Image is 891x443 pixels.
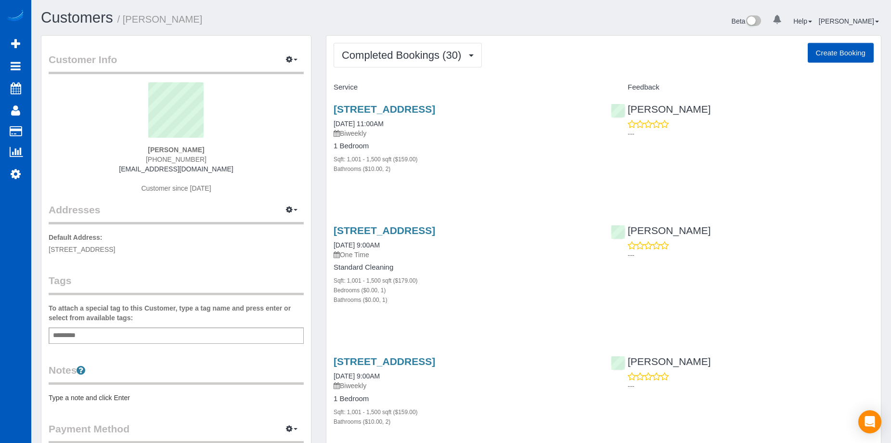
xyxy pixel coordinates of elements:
a: [PERSON_NAME] [611,356,711,367]
a: Help [793,17,812,25]
p: One Time [334,250,596,260]
label: Default Address: [49,233,103,242]
h4: 1 Bedroom [334,395,596,403]
a: [STREET_ADDRESS] [334,356,435,367]
img: New interface [745,15,761,28]
a: [PERSON_NAME] [819,17,879,25]
p: --- [628,250,874,260]
button: Create Booking [808,43,874,63]
small: Bedrooms ($0.00, 1) [334,287,386,294]
h4: Feedback [611,83,874,91]
span: Customer since [DATE] [141,184,211,192]
legend: Customer Info [49,52,304,74]
legend: Tags [49,274,304,295]
small: Bathrooms ($10.00, 2) [334,418,390,425]
a: [PERSON_NAME] [611,104,711,115]
div: Open Intercom Messenger [858,410,881,433]
strong: [PERSON_NAME] [148,146,204,154]
a: [DATE] 9:00AM [334,241,380,249]
h4: Standard Cleaning [334,263,596,272]
button: Completed Bookings (30) [334,43,482,67]
a: [EMAIL_ADDRESS][DOMAIN_NAME] [119,165,233,173]
span: [PHONE_NUMBER] [146,156,207,163]
pre: Type a note and click Enter [49,393,304,403]
a: [PERSON_NAME] [611,225,711,236]
small: Sqft: 1,001 - 1,500 sqft ($159.00) [334,409,418,416]
a: [STREET_ADDRESS] [334,225,435,236]
label: To attach a special tag to this Customer, type a tag name and press enter or select from availabl... [49,303,304,323]
h4: Service [334,83,596,91]
p: --- [628,381,874,391]
a: [DATE] 9:00AM [334,372,380,380]
legend: Notes [49,363,304,385]
small: / [PERSON_NAME] [117,14,203,25]
span: Completed Bookings (30) [342,49,466,61]
small: Bathrooms ($10.00, 2) [334,166,390,172]
a: [DATE] 11:00AM [334,120,384,128]
small: Sqft: 1,001 - 1,500 sqft ($179.00) [334,277,418,284]
a: [STREET_ADDRESS] [334,104,435,115]
p: Biweekly [334,381,596,391]
a: Customers [41,9,113,26]
h4: 1 Bedroom [334,142,596,150]
span: [STREET_ADDRESS] [49,246,115,253]
small: Sqft: 1,001 - 1,500 sqft ($159.00) [334,156,418,163]
img: Automaid Logo [6,10,25,23]
p: --- [628,129,874,139]
p: Biweekly [334,129,596,138]
small: Bathrooms ($0.00, 1) [334,297,387,303]
a: Beta [732,17,762,25]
